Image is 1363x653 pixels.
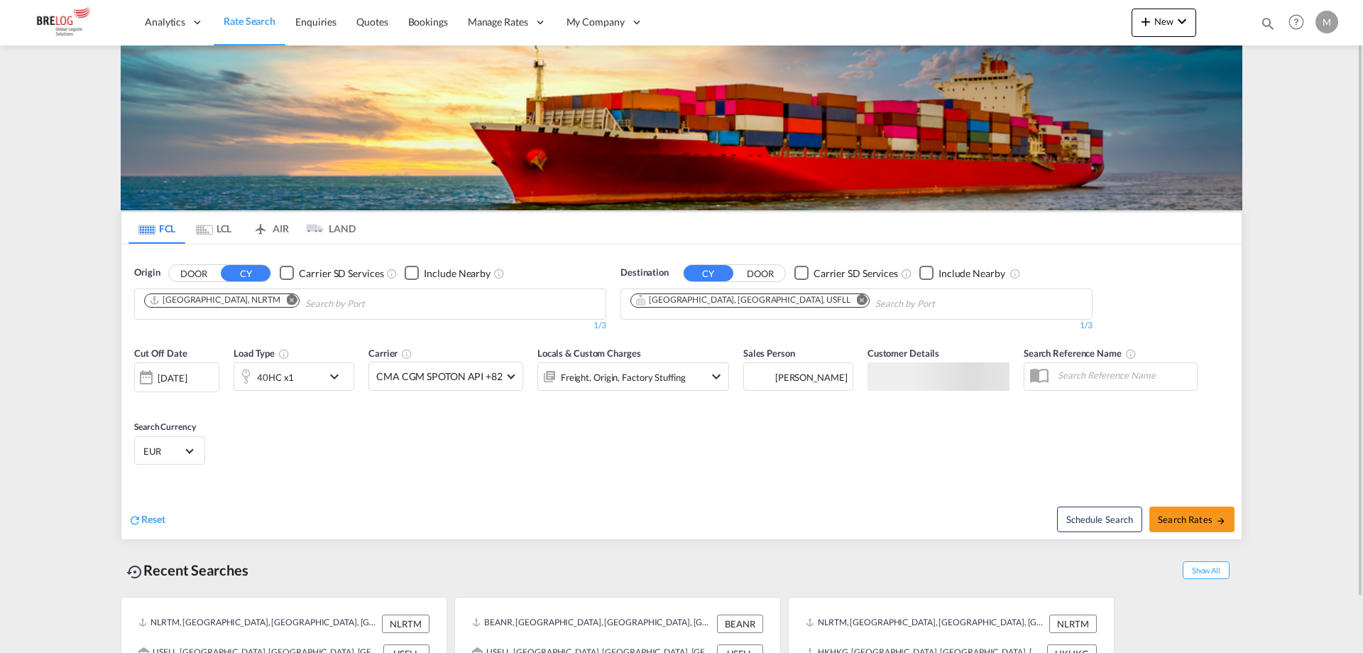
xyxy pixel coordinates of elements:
[242,212,299,244] md-tab-item: AIR
[901,268,912,279] md-icon: Unchecked: Search for CY (Container Yard) services for all selected carriers.Checked : Search for...
[1049,615,1097,633] div: NLRTM
[635,294,850,306] div: Fort Lauderdale, FL, USFLL
[1260,16,1276,37] div: icon-magnify
[1315,11,1338,33] div: M
[142,441,197,461] md-select: Select Currency: € EUREuro
[401,348,412,360] md-icon: The selected Trucker/Carrierwill be displayed in the rate results If the rates are from another f...
[708,368,725,385] md-icon: icon-chevron-down
[774,367,849,387] md-select: Sales Person: Markus Lange
[1125,348,1137,360] md-icon: Your search will be saved by the below given name
[145,15,185,29] span: Analytics
[468,15,528,29] span: Manage Rates
[158,372,187,384] div: [DATE]
[299,212,356,244] md-tab-item: LAND
[305,293,440,315] input: Chips input.
[280,266,383,281] md-checkbox: Checkbox No Ink
[299,266,383,281] div: Carrier SD Services
[537,347,641,359] span: Locals & Custom Charges
[134,320,606,332] div: 1/3
[252,220,269,231] md-icon: icon-airplane
[743,347,795,359] span: Sales Person
[134,362,219,392] div: [DATE]
[424,266,491,281] div: Include Nearby
[185,212,242,244] md-tab-item: LCL
[684,265,733,281] button: CY
[867,347,939,359] span: Customer Details
[628,289,1016,315] md-chips-wrap: Chips container. Use arrow keys to select chips.
[1057,507,1142,532] button: Note: By default Schedule search will only considerorigin ports, destination ports and cut off da...
[1216,516,1226,526] md-icon: icon-arrow-right
[875,293,1010,315] input: Chips input.
[620,266,669,280] span: Destination
[295,16,336,28] span: Enquiries
[376,369,503,384] span: CMA CGM SPOTON API +82
[1137,16,1190,27] span: New
[257,367,294,387] div: 40HC x1
[814,266,898,281] div: Carrier SD Services
[138,615,378,633] div: NLRTM, Rotterdam, Netherlands, Western Europe, Europe
[620,320,1093,332] div: 1/3
[493,268,505,279] md-icon: Unchecked: Ignores neighbouring ports when fetching rates.Checked : Includes neighbouring ports w...
[405,266,491,281] md-checkbox: Checkbox No Ink
[169,265,219,281] button: DOOR
[1260,16,1276,31] md-icon: icon-magnify
[142,289,446,315] md-chips-wrap: Chips container. Use arrow keys to select chips.
[326,368,350,385] md-icon: icon-chevron-down
[1284,10,1308,34] span: Help
[561,367,686,387] div: Freight Origin Factory Stuffing
[149,294,283,306] div: Press delete to remove this chip.
[134,266,160,280] span: Origin
[735,265,785,281] button: DOOR
[566,15,625,29] span: My Company
[134,421,196,432] span: Search Currency
[919,266,1005,281] md-checkbox: Checkbox No Ink
[938,266,1005,281] div: Include Nearby
[149,294,280,306] div: Rotterdam, NLRTM
[794,266,898,281] md-checkbox: Checkbox No Ink
[126,563,143,581] md-icon: icon-backup-restore
[1024,347,1137,359] span: Search Reference Name
[234,362,354,391] div: 40HC x1icon-chevron-down
[1137,13,1154,30] md-icon: icon-plus 400-fg
[141,513,165,525] span: Reset
[806,615,1046,633] div: NLRTM, Rotterdam, Netherlands, Western Europe, Europe
[408,16,448,28] span: Bookings
[1284,10,1315,36] div: Help
[717,615,763,633] div: BEANR
[21,6,117,38] img: daae70a0ee2511ecb27c1fb462fa6191.png
[382,615,429,633] div: NLRTM
[121,244,1242,539] div: OriginDOOR CY Checkbox No InkUnchecked: Search for CY (Container Yard) services for all selected ...
[1158,514,1226,525] span: Search Rates
[386,268,398,279] md-icon: Unchecked: Search for CY (Container Yard) services for all selected carriers.Checked : Search for...
[224,15,275,27] span: Rate Search
[234,347,290,359] span: Load Type
[278,294,299,308] button: Remove
[635,294,853,306] div: Press delete to remove this chip.
[368,347,412,359] span: Carrier
[121,554,254,586] div: Recent Searches
[1009,268,1021,279] md-icon: Unchecked: Ignores neighbouring ports when fetching rates.Checked : Includes neighbouring ports w...
[128,212,185,244] md-tab-item: FCL
[472,615,713,633] div: BEANR, Antwerp, Belgium, Western Europe, Europe
[143,445,183,458] span: EUR
[1051,365,1197,386] input: Search Reference Name
[775,372,848,383] div: [PERSON_NAME]
[221,265,270,281] button: CY
[128,212,356,244] md-pagination-wrapper: Use the left and right arrow keys to navigate between tabs
[1149,507,1235,532] button: Search Ratesicon-arrow-right
[278,348,290,360] md-icon: icon-information-outline
[1132,9,1196,37] button: icon-plus 400-fgNewicon-chevron-down
[121,45,1242,210] img: LCL+%26+FCL+BACKGROUND.png
[1183,561,1230,579] span: Show All
[134,347,187,359] span: Cut Off Date
[537,362,729,391] div: Freight Origin Factory Stuffingicon-chevron-down
[356,16,388,28] span: Quotes
[128,512,165,528] div: icon-refreshReset
[134,391,145,410] md-datepicker: Select
[848,294,869,308] button: Remove
[1173,13,1190,30] md-icon: icon-chevron-down
[128,514,141,527] md-icon: icon-refresh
